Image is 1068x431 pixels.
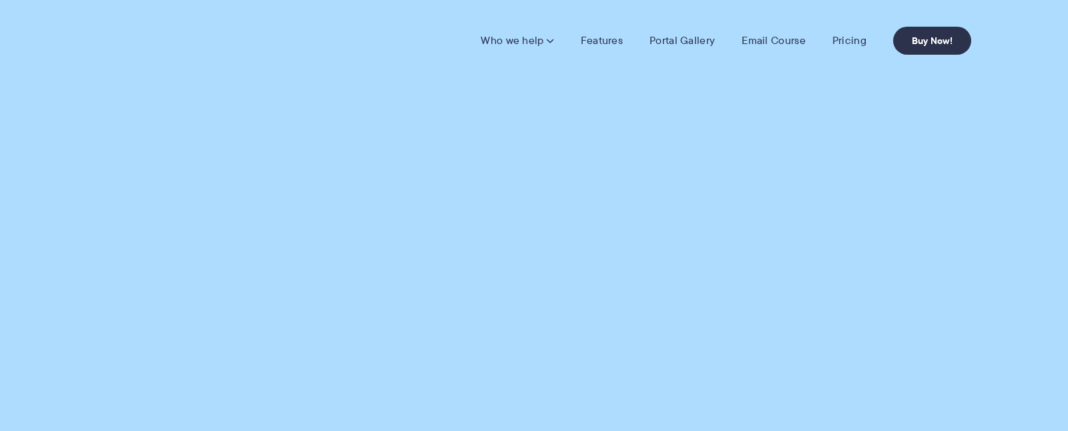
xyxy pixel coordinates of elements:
a: Email Course [742,34,806,47]
a: Buy Now! [893,27,971,55]
a: Pricing [832,34,866,47]
a: Features [581,34,623,47]
a: Portal Gallery [649,34,715,47]
a: Who we help [481,34,553,47]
